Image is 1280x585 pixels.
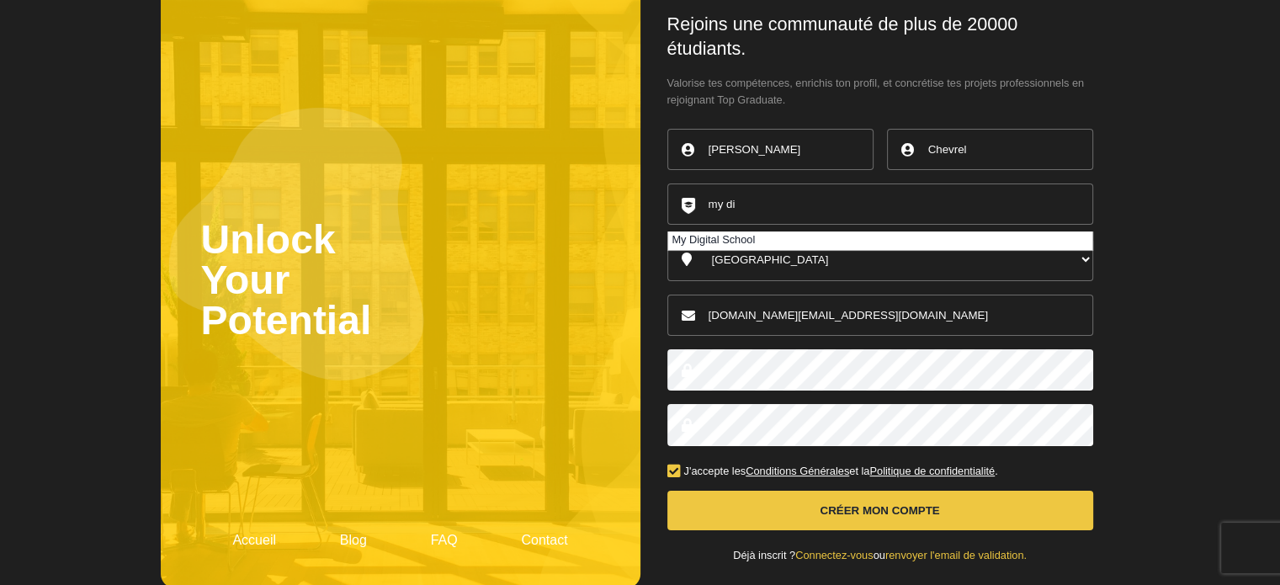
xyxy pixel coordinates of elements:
[885,549,1027,561] a: renvoyer l'email de validation.
[667,75,1093,109] span: Valorise tes compétences, enrichis ton profil, et concrétise tes projets professionnels en rejoig...
[667,183,1093,225] input: Ecole
[746,465,849,477] a: Conditions Générales
[232,533,276,547] a: Accueil
[431,533,458,547] a: FAQ
[521,533,567,547] a: Contact
[667,550,1093,561] div: Déjà inscrit ? ou
[667,129,874,170] input: Prénom
[795,549,873,561] a: Connectez-vous
[340,533,367,547] a: Blog
[667,295,1093,336] input: Email
[667,491,1093,530] button: Créer mon compte
[869,465,995,477] a: Politique de confidentialité
[887,129,1093,170] input: Nom
[668,231,1092,250] li: My Digital School
[667,13,1093,61] h1: Rejoins une communauté de plus de 20000 étudiants.
[667,466,998,477] label: J'accepte les et la .
[201,26,600,534] h2: Unlock Your Potential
